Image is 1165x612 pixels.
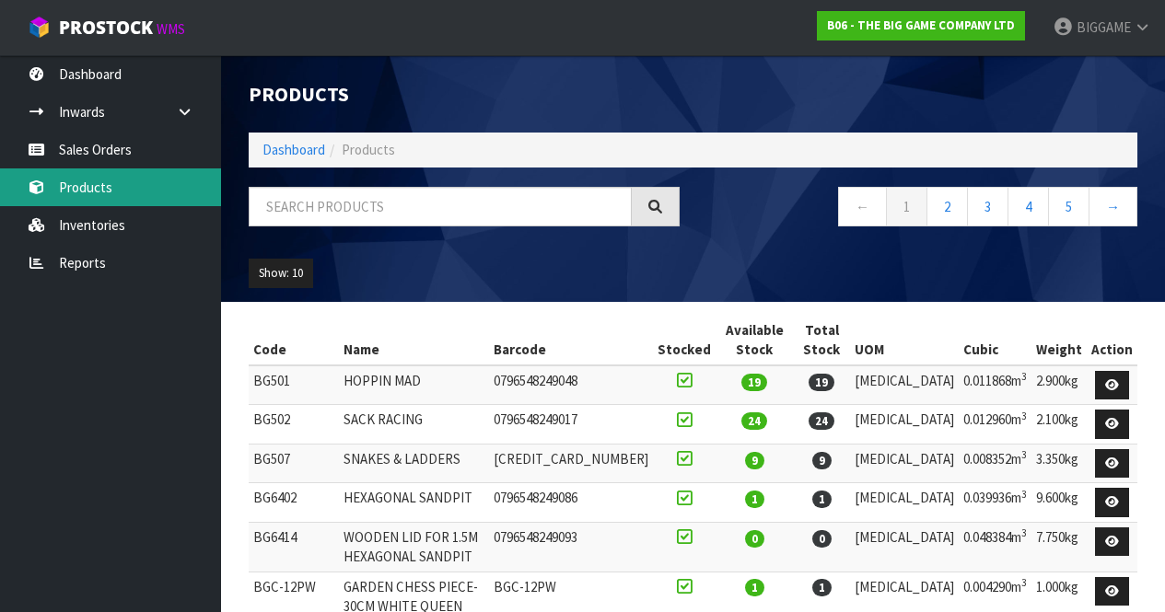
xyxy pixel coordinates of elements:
[28,16,51,39] img: cube-alt.png
[1021,576,1027,589] sup: 3
[959,365,1031,405] td: 0.011868m
[741,412,767,430] span: 24
[489,483,653,523] td: 0796548249086
[850,444,959,483] td: [MEDICAL_DATA]
[716,316,794,365] th: Available Stock
[1031,522,1087,572] td: 7.750kg
[339,365,489,405] td: HOPPIN MAD
[249,405,339,445] td: BG502
[249,522,339,572] td: BG6414
[812,579,832,596] span: 1
[886,187,927,226] a: 1
[967,187,1008,226] a: 3
[249,316,339,365] th: Code
[1021,526,1027,539] sup: 3
[1077,18,1131,36] span: BIGGAME
[1008,187,1049,226] a: 4
[249,259,313,288] button: Show: 10
[339,444,489,483] td: SNAKES & LADDERS
[838,187,887,226] a: ←
[1087,316,1137,365] th: Action
[809,412,834,430] span: 24
[1031,365,1087,405] td: 2.900kg
[1031,316,1087,365] th: Weight
[249,483,339,523] td: BG6402
[812,530,832,548] span: 0
[339,483,489,523] td: HEXAGONAL SANDPIT
[707,187,1138,232] nav: Page navigation
[850,522,959,572] td: [MEDICAL_DATA]
[1031,483,1087,523] td: 9.600kg
[249,83,680,105] h1: Products
[339,522,489,572] td: WOODEN LID FOR 1.5M HEXAGONAL SANDPIT
[745,530,764,548] span: 0
[339,316,489,365] th: Name
[59,16,153,40] span: ProStock
[926,187,968,226] a: 2
[741,374,767,391] span: 19
[489,522,653,572] td: 0796548249093
[850,405,959,445] td: [MEDICAL_DATA]
[489,316,653,365] th: Barcode
[249,187,632,226] input: Search products
[1048,187,1089,226] a: 5
[812,452,832,469] span: 9
[1031,405,1087,445] td: 2.100kg
[809,374,834,391] span: 19
[1021,448,1027,461] sup: 3
[1021,370,1027,383] sup: 3
[959,405,1031,445] td: 0.012960m
[262,141,325,158] a: Dashboard
[249,444,339,483] td: BG507
[1021,488,1027,501] sup: 3
[1031,444,1087,483] td: 3.350kg
[1021,410,1027,422] sup: 3
[959,444,1031,483] td: 0.008352m
[850,316,959,365] th: UOM
[850,365,959,405] td: [MEDICAL_DATA]
[489,365,653,405] td: 0796548249048
[489,405,653,445] td: 0796548249017
[794,316,850,365] th: Total Stock
[745,452,764,469] span: 9
[1089,187,1137,226] a: →
[157,20,185,38] small: WMS
[812,491,832,508] span: 1
[489,444,653,483] td: [CREDIT_CARD_NUMBER]
[827,17,1015,33] strong: B06 - THE BIG GAME COMPANY LTD
[653,316,716,365] th: Stocked
[959,316,1031,365] th: Cubic
[959,483,1031,523] td: 0.039936m
[342,141,395,158] span: Products
[339,405,489,445] td: SACK RACING
[959,522,1031,572] td: 0.048384m
[850,483,959,523] td: [MEDICAL_DATA]
[745,579,764,596] span: 1
[745,491,764,508] span: 1
[249,365,339,405] td: BG501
